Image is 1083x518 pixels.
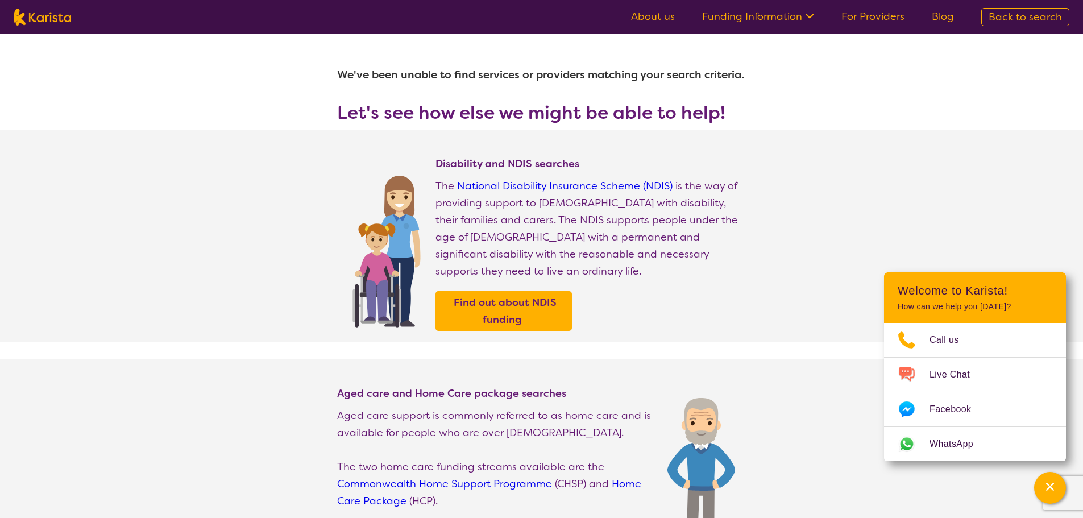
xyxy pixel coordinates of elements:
[14,9,71,26] img: Karista logo
[631,10,675,23] a: About us
[981,8,1069,26] a: Back to search
[337,61,746,89] h1: We've been unable to find services or providers matching your search criteria.
[930,436,987,453] span: WhatsApp
[438,294,569,328] a: Find out about NDIS funding
[930,366,984,383] span: Live Chat
[337,387,656,400] h4: Aged care and Home Care package searches
[337,477,552,491] a: Commonwealth Home Support Programme
[337,407,656,441] p: Aged care support is commonly referred to as home care and is available for people who are over [...
[337,102,746,123] h3: Let's see how else we might be able to help!
[435,157,746,171] h4: Disability and NDIS searches
[932,10,954,23] a: Blog
[884,323,1066,461] ul: Choose channel
[454,296,557,326] b: Find out about NDIS funding
[457,179,673,193] a: National Disability Insurance Scheme (NDIS)
[884,427,1066,461] a: Web link opens in a new tab.
[435,177,746,280] p: The is the way of providing support to [DEMOGRAPHIC_DATA] with disability, their families and car...
[348,168,424,328] img: Find NDIS and Disability services and providers
[930,401,985,418] span: Facebook
[337,458,656,509] p: The two home care funding streams available are the (CHSP) and (HCP).
[989,10,1062,24] span: Back to search
[898,302,1052,312] p: How can we help you [DATE]?
[898,284,1052,297] h2: Welcome to Karista!
[702,10,814,23] a: Funding Information
[1034,472,1066,504] button: Channel Menu
[930,331,973,349] span: Call us
[884,272,1066,461] div: Channel Menu
[841,10,904,23] a: For Providers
